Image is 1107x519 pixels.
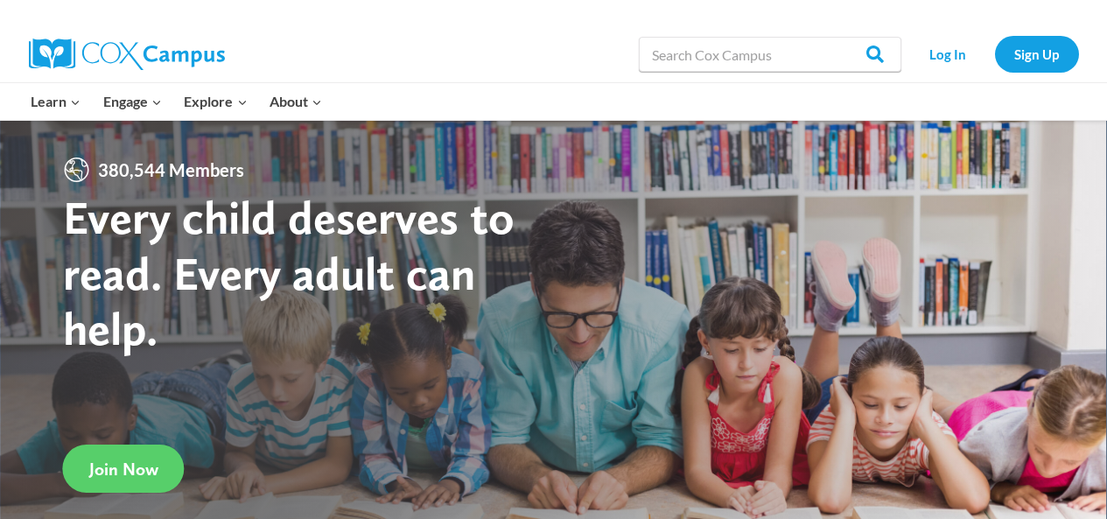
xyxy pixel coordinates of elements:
[63,445,185,493] a: Join Now
[639,37,901,72] input: Search Cox Campus
[184,90,247,113] span: Explore
[29,39,225,70] img: Cox Campus
[995,36,1079,72] a: Sign Up
[103,90,162,113] span: Engage
[270,90,322,113] span: About
[91,156,251,184] span: 380,544 Members
[31,90,81,113] span: Learn
[910,36,1079,72] nav: Secondary Navigation
[20,83,333,120] nav: Primary Navigation
[910,36,986,72] a: Log In
[89,459,158,480] span: Join Now
[63,189,515,356] strong: Every child deserves to read. Every adult can help.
